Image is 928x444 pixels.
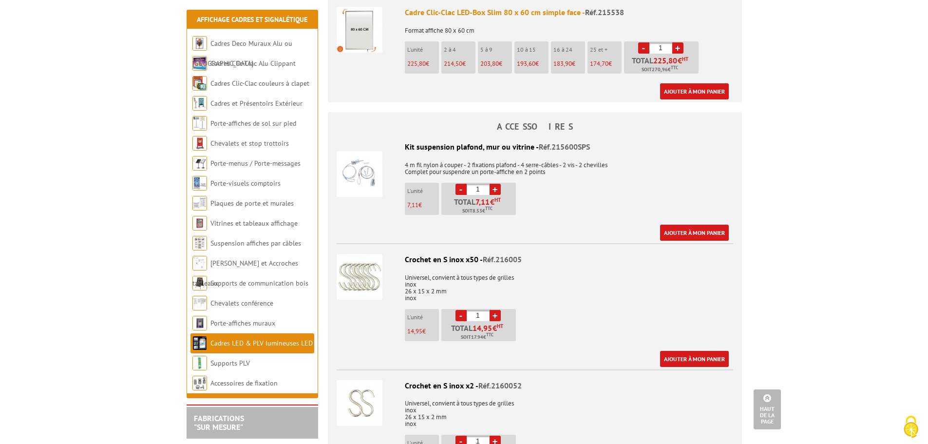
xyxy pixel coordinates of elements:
p: 10 à 15 [517,46,549,53]
p: Universel, convient à tous types de grilles inox 26 x 15 x 2 mm inox [337,393,733,427]
p: € [590,60,622,67]
p: € [407,60,439,67]
span: 8.53 [473,207,482,215]
a: - [455,184,467,195]
img: Cadres LED & PLV lumineuses LED [192,336,207,350]
a: Supports de communication bois [210,279,308,288]
a: + [672,42,683,54]
p: € [553,60,585,67]
img: Plaques de porte et murales [192,196,207,211]
a: + [490,310,501,321]
a: Porte-visuels comptoirs [210,179,281,188]
p: Total [626,57,699,74]
span: 14,95 [407,327,422,335]
a: Cadres Clic-Clac Alu Clippant [210,59,296,68]
span: 193,60 [517,59,535,68]
a: Cadres LED & PLV lumineuses LED [210,339,313,347]
a: Chevalets et stop trottoirs [210,139,289,148]
img: Cadres et Présentoirs Extérieur [192,96,207,111]
a: Plaques de porte et murales [210,199,294,208]
img: Accessoires de fixation [192,376,207,390]
a: Chevalets conférence [210,299,273,308]
p: 16 à 24 [553,46,585,53]
span: Soit € [461,333,493,341]
p: 4 m fil nylon à couper - 2 fixations plafond - 4 serre-câbles - 2 vis - 2 chevilles Complet pour ... [337,155,733,175]
a: Porte-affiches de sol sur pied [210,119,296,128]
a: Accessoires de fixation [210,379,278,387]
img: Chevalets conférence [192,296,207,310]
img: Porte-visuels comptoirs [192,176,207,191]
img: Cimaises et Accroches tableaux [192,256,207,270]
p: L'unité [407,46,439,53]
span: 183,90 [553,59,572,68]
p: 5 à 9 [480,46,512,53]
a: Cadres Deco Muraux Alu ou [GEOGRAPHIC_DATA] [192,39,292,68]
img: Suspension affiches par câbles [192,236,207,251]
span: 7,11 [407,201,418,209]
img: Crochet en S inox x2 [337,380,382,426]
img: Porte-affiches muraux [192,316,207,330]
img: Cadres Deco Muraux Alu ou Bois [192,36,207,51]
img: Supports PLV [192,356,207,370]
p: € [480,60,512,67]
div: Kit suspension plafond, mur ou vitrine - [337,141,733,153]
sup: TTC [671,65,678,70]
a: Ajouter à mon panier [660,83,729,99]
p: Universel, convient à tous types de grilles inox 26 x 15 x 2 mm inox [337,268,733,302]
button: Cookies (fenêtre modale) [894,411,928,444]
span: 214,50 [444,59,462,68]
img: Kit suspension plafond, mur ou vitrine [337,151,382,197]
span: Réf.215600SPS [539,142,590,152]
p: € [444,60,475,67]
span: Réf.2160052 [478,381,522,390]
img: Vitrines et tableaux affichage [192,216,207,231]
img: Chevalets et stop trottoirs [192,136,207,151]
img: Cadres Clic-Clac couleurs à clapet [192,76,207,91]
p: € [407,202,439,209]
img: Cadre Clic-Clac LED-Box Slim 80 x 60 cm simple face [337,7,382,53]
span: 270,96 [652,66,668,74]
a: - [638,42,649,54]
span: 14,95 [473,324,492,332]
a: Porte-menus / Porte-messages [210,159,301,168]
p: 2 à 4 [444,46,475,53]
sup: HT [682,56,688,62]
div: Cadre Clic-Clac LED-Box Slim 80 x 60 cm simple face - [405,7,733,18]
span: Réf.216005 [483,254,522,264]
img: Porte-affiches de sol sur pied [192,116,207,131]
a: Supports PLV [210,359,250,367]
span: 225,80 [407,59,426,68]
p: 25 et + [590,46,622,53]
a: Cadres Clic-Clac couleurs à clapet [210,79,309,88]
div: Crochet en S inox x2 - [337,380,733,391]
p: L'unité [407,314,439,321]
span: 17.94 [471,333,483,341]
sup: TTC [485,206,492,211]
sup: HT [497,323,503,329]
a: Affichage Cadres et Signalétique [197,15,307,24]
img: Cookies (fenêtre modale) [899,415,923,439]
span: Soit € [462,207,492,215]
span: 225,80 [653,57,678,64]
span: Soit € [642,66,678,74]
p: L'unité [407,188,439,194]
p: € [517,60,549,67]
span: Réf.215538 [585,7,624,17]
a: Ajouter à mon panier [660,351,729,367]
span: 174,70 [590,59,608,68]
a: Vitrines et tableaux affichage [210,219,298,228]
img: Crochet en S inox x50 [337,254,382,300]
span: € [473,324,503,332]
a: [PERSON_NAME] et Accroches tableaux [192,259,298,288]
p: Total [444,198,516,215]
h4: ACCESSOIRES [328,122,742,132]
a: FABRICATIONS"Sur Mesure" [194,413,244,432]
p: Total [444,324,516,341]
p: € [407,328,439,335]
span: € [475,198,501,206]
a: Haut de la page [754,389,781,429]
a: Suspension affiches par câbles [210,239,301,248]
span: 7,11 [475,198,490,206]
p: Format affiche 80 x 60 cm [405,20,733,34]
a: Porte-affiches muraux [210,319,275,328]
